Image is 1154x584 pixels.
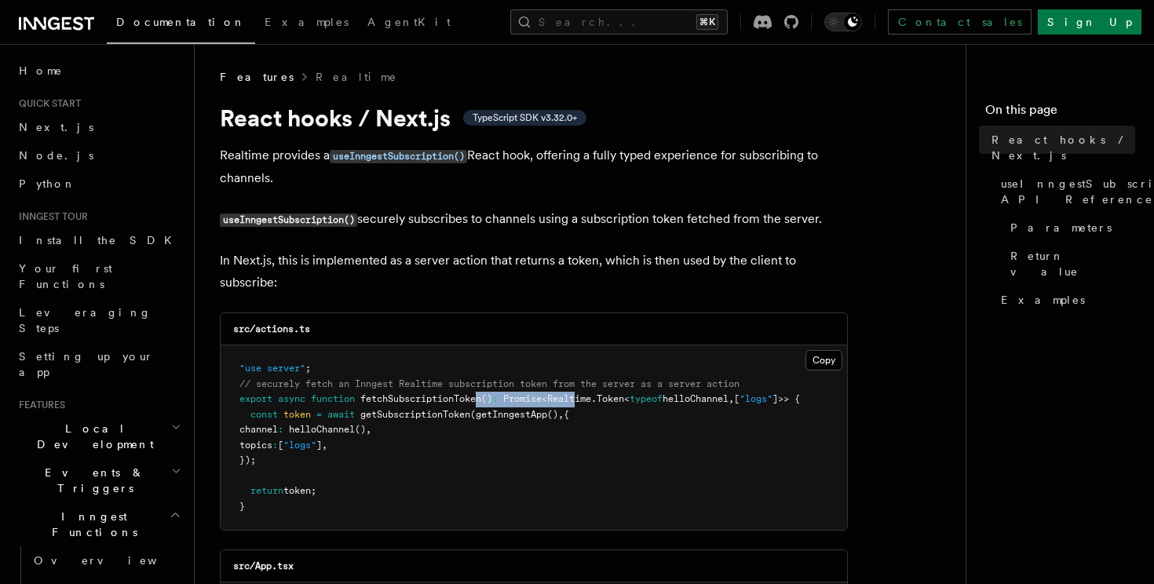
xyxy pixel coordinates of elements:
span: ; [305,363,311,374]
span: export [239,393,272,404]
span: Next.js [19,121,93,133]
a: Next.js [13,113,184,141]
span: fetchSubscriptionToken [360,393,481,404]
p: Realtime provides a React hook, offering a fully typed experience for subscribing to channels. [220,144,848,189]
a: Contact sales [888,9,1032,35]
span: Promise [503,393,542,404]
span: : [492,393,498,404]
span: typeof [630,393,663,404]
a: Your first Functions [13,254,184,298]
span: , [558,409,564,420]
span: topics [239,440,272,451]
span: . [591,393,597,404]
span: Token [597,393,624,404]
span: () [481,393,492,404]
button: Copy [805,350,842,370]
a: Python [13,170,184,198]
span: () [547,409,558,420]
span: async [278,393,305,404]
span: Your first Functions [19,262,112,290]
button: Search...⌘K [510,9,728,35]
code: src/actions.ts [233,323,310,334]
a: Sign Up [1038,9,1141,35]
span: token [283,409,311,420]
span: , [322,440,327,451]
span: , [729,393,734,404]
span: < [624,393,630,404]
span: getSubscriptionToken [360,409,470,420]
span: Local Development [13,421,171,452]
span: Events & Triggers [13,465,171,496]
span: Documentation [116,16,246,28]
span: return [250,485,283,496]
a: Examples [995,286,1135,314]
a: React hooks / Next.js [985,126,1135,170]
span: Inngest tour [13,210,88,223]
a: Documentation [107,5,255,44]
span: // securely fetch an Inngest Realtime subscription token from the server as a server action [239,378,740,389]
span: const [250,409,278,420]
span: await [327,409,355,420]
span: [ [734,393,740,404]
span: Setting up your app [19,350,154,378]
span: token; [283,485,316,496]
kbd: ⌘K [696,14,718,30]
span: channel [239,424,278,435]
a: Return value [1004,242,1135,286]
a: useInngestSubscription() [330,148,467,162]
span: ( [470,409,476,420]
a: useInngestSubscription() API Reference [995,170,1135,214]
span: Quick start [13,97,81,110]
span: helloChannel [289,424,355,435]
span: "logs" [283,440,316,451]
h1: React hooks / Next.js [220,104,848,132]
a: Node.js [13,141,184,170]
a: AgentKit [358,5,460,42]
a: Setting up your app [13,342,184,386]
span: Home [19,63,63,78]
span: Leveraging Steps [19,306,152,334]
span: Overview [34,554,195,567]
span: : [272,440,278,451]
button: Toggle dark mode [824,13,862,31]
span: [ [278,440,283,451]
span: Examples [265,16,349,28]
span: = [316,409,322,420]
span: Parameters [1010,220,1112,235]
span: { [564,409,569,420]
code: src/App.tsx [233,560,294,571]
p: In Next.js, this is implemented as a server action that returns a token, which is then used by th... [220,250,848,294]
span: Return value [1010,248,1135,279]
a: Leveraging Steps [13,298,184,342]
h4: On this page [985,100,1135,126]
span: : [278,424,283,435]
span: "use server" [239,363,305,374]
span: () [355,424,366,435]
span: AgentKit [367,16,451,28]
span: Features [220,69,294,85]
span: TypeScript SDK v3.32.0+ [473,111,577,124]
span: Inngest Functions [13,509,170,540]
span: Realtime [547,393,591,404]
span: helloChannel [663,393,729,404]
span: Node.js [19,149,93,162]
span: ]>> { [772,393,800,404]
span: , [366,424,371,435]
a: Overview [27,546,184,575]
span: "logs" [740,393,772,404]
span: } [239,501,245,512]
a: Home [13,57,184,85]
button: Inngest Functions [13,502,184,546]
a: Parameters [1004,214,1135,242]
span: < [542,393,547,404]
code: useInngestSubscription() [330,150,467,163]
button: Events & Triggers [13,458,184,502]
span: Examples [1001,292,1085,308]
code: useInngestSubscription() [220,214,357,227]
a: Realtime [316,69,398,85]
span: ] [316,440,322,451]
span: React hooks / Next.js [991,132,1135,163]
p: securely subscribes to channels using a subscription token fetched from the server. [220,208,848,231]
span: Install the SDK [19,234,181,246]
span: function [311,393,355,404]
